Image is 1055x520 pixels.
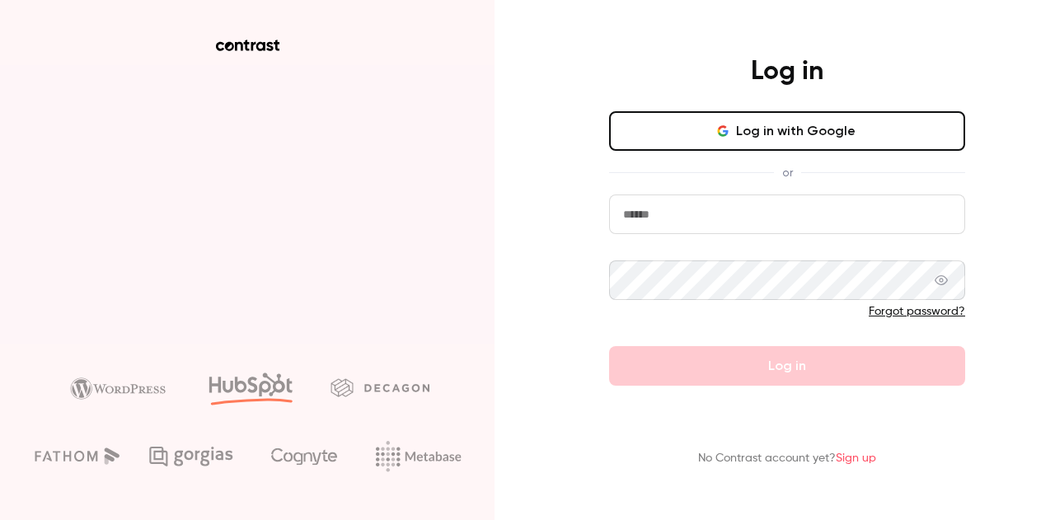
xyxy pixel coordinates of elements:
button: Log in with Google [609,111,965,151]
a: Sign up [836,452,876,464]
img: decagon [331,378,429,396]
a: Forgot password? [869,306,965,317]
p: No Contrast account yet? [698,450,876,467]
h4: Log in [751,55,823,88]
span: or [774,164,801,181]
